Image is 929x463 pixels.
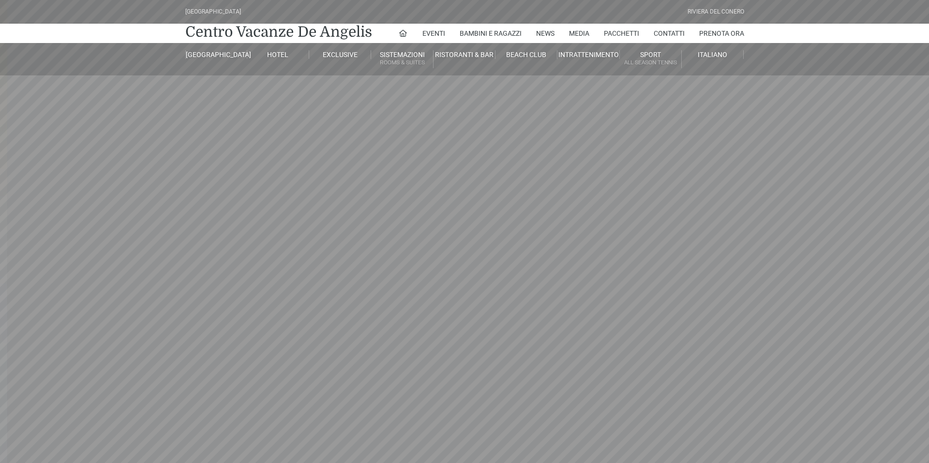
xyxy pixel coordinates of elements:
a: Italiano [682,50,744,59]
a: SportAll Season Tennis [620,50,682,68]
a: [GEOGRAPHIC_DATA] [185,50,247,59]
span: Italiano [698,51,727,58]
a: Intrattenimento [557,50,619,59]
a: News [536,24,554,43]
small: Rooms & Suites [371,58,433,67]
a: Pacchetti [604,24,639,43]
a: Bambini e Ragazzi [460,24,522,43]
small: All Season Tennis [620,58,681,67]
a: Centro Vacanze De Angelis [185,22,372,42]
a: Contatti [654,24,685,43]
a: Exclusive [309,50,371,59]
a: Prenota Ora [699,24,744,43]
a: Eventi [422,24,445,43]
div: [GEOGRAPHIC_DATA] [185,7,241,16]
a: Media [569,24,589,43]
a: SistemazioniRooms & Suites [371,50,433,68]
div: Riviera Del Conero [688,7,744,16]
a: Hotel [247,50,309,59]
a: Beach Club [495,50,557,59]
a: Ristoranti & Bar [434,50,495,59]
